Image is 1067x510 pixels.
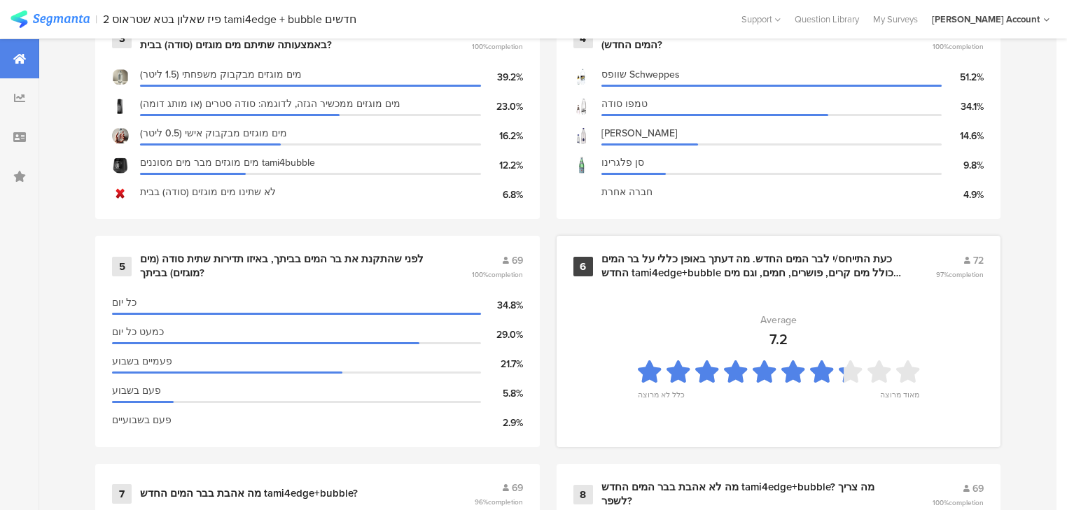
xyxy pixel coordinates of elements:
div: Support [741,8,781,30]
div: 29.0% [481,327,523,342]
span: 69 [512,253,523,268]
img: d3718dnoaommpf.cloudfront.net%2Fitem%2F4e6e81adf43569a8df0f.jpg [112,157,129,173]
span: כמעט כל יום [112,325,164,339]
div: 51.2% [942,70,984,85]
div: כעת התייחס/י לבר המים החדש. מה דעתך באופן כללי על בר המים החדש tami4edge+bubble שכולל מים קרים, פ... [601,253,902,280]
span: 97% [936,269,984,280]
span: 69 [512,481,523,495]
span: כל יום [112,295,137,310]
span: [PERSON_NAME] [601,126,678,141]
div: 7 [112,484,132,504]
div: 6.8% [481,187,523,202]
div: לפני שהתקנת את בר המים בביתך, באיזו תדירות שתית סודה (מים מוגזים) בביתך? [140,253,438,280]
img: d3718dnoaommpf.cloudfront.net%2Fitem%2F8de68ab2b27f500aa745.jpg [573,157,590,173]
div: Average [760,313,797,327]
img: d3718dnoaommpf.cloudfront.net%2Fitem%2F2ad5686d6911c7557fc5.png [112,127,129,144]
div: מה אהבת בבר המים החדש tami4edge+bubble? [140,487,358,501]
span: 100% [472,269,523,280]
div: מה לא אהבת בבר המים החדש tami4edge+bubble? מה צריך לשפר? [601,481,899,508]
div: 21.7% [481,357,523,371]
div: 12.2% [481,158,523,173]
img: d3718dnoaommpf.cloudfront.net%2Fitem%2F551e9c2c196fa5a2f87f.jpg [112,98,129,115]
span: 100% [933,41,984,52]
span: פעם בשבוע [112,383,161,398]
a: Question Library [788,13,866,26]
span: 69 [972,481,984,496]
div: [PERSON_NAME] Account [932,13,1040,26]
span: מים מוגזים מבקבוק אישי (0.5 ליטר) [140,126,287,141]
div: 14.6% [942,129,984,143]
span: 100% [933,497,984,508]
img: d3718dnoaommpf.cloudfront.net%2Fitem%2Fa1e97b1e8b1b680282e0.jpg [573,127,590,144]
div: 9.8% [942,158,984,173]
span: פעמיים בשבוע [112,354,172,369]
div: כלל לא מרוצה [638,389,685,409]
div: 5.8% [481,386,523,401]
img: segmanta logo [11,10,90,28]
div: 8 [573,485,593,504]
img: d3718dnoaommpf.cloudfront.net%2Fitem%2F876311f439c472c8a649.jpg [573,98,590,115]
span: טמפו סודה [601,97,648,111]
div: 16.2% [481,129,523,143]
div: 7.2 [769,329,788,350]
span: סן פלגרינו [601,155,644,170]
div: 5 [112,257,132,276]
span: completion [488,497,523,507]
a: My Surveys [866,13,925,26]
div: 4.9% [942,187,984,202]
span: מים מוגזים מבקבוק משפחתי (1.5 ליטר) [140,67,302,82]
span: מים מוגזים מבר מים מסוננים tami4bubble [140,155,315,170]
div: 34.8% [481,298,523,313]
div: 34.1% [942,99,984,114]
span: פעם בשבועיים [112,413,172,427]
span: completion [488,41,523,52]
span: completion [488,269,523,280]
div: 6 [573,257,593,276]
div: 2 פיז שאלון בטא שטראוס tami4edge + bubble חדשים [103,13,356,26]
span: שוופס Schweppes [601,67,680,82]
div: 23.0% [481,99,523,114]
span: completion [949,269,984,280]
div: 2.9% [481,416,523,430]
span: completion [949,497,984,508]
span: 96% [475,497,523,507]
div: 39.2% [481,70,523,85]
span: חברה אחרת [601,185,653,199]
span: מים מוגזים ממכשיר הגזה, לדוגמה: סודה סטרים (או מותג דומה) [140,97,400,111]
img: d3718dnoaommpf.cloudfront.net%2Fitem%2F99b7f4fa4e03a4370447.png [112,69,129,85]
div: | [95,11,97,27]
span: 100% [472,41,523,52]
span: לא שתינו מים מוגזים (סודה) בבית [140,185,276,199]
div: מאוד מרוצה [880,389,919,409]
img: d3718dnoaommpf.cloudfront.net%2Fitem%2F40d6dcc2ab6990bce522.jpg [573,69,590,85]
img: d3718dnoaommpf.cloudfront.net%2Fitem%2Ffa84dd76cb021fedb4e3.png [112,186,129,203]
span: completion [949,41,984,52]
span: 72 [973,253,984,268]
